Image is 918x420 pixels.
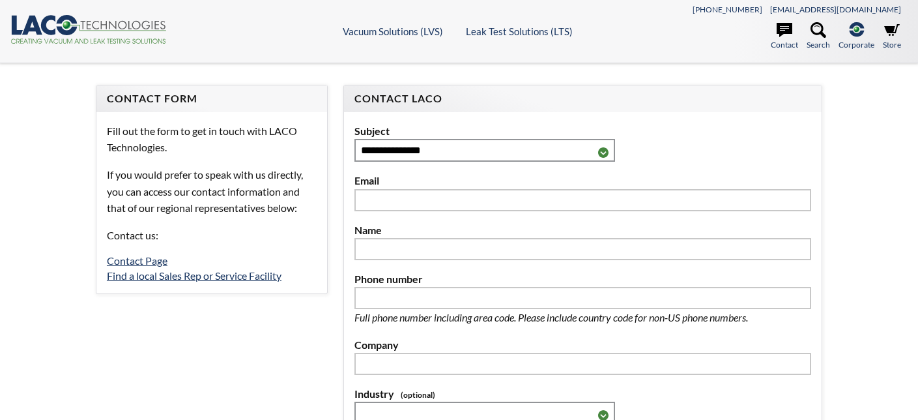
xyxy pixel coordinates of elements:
label: Phone number [354,271,811,288]
a: Vacuum Solutions (LVS) [343,25,443,37]
a: Leak Test Solutions (LTS) [466,25,573,37]
p: Full phone number including area code. Please include country code for non-US phone numbers. [354,309,791,326]
a: Search [807,22,830,51]
a: Find a local Sales Rep or Service Facility [107,269,281,282]
a: Contact [771,22,798,51]
label: Email [354,172,811,189]
h4: Contact LACO [354,92,811,106]
a: Store [883,22,901,51]
p: Fill out the form to get in touch with LACO Technologies. [107,123,317,156]
a: [EMAIL_ADDRESS][DOMAIN_NAME] [770,5,901,14]
label: Subject [354,123,811,140]
span: Corporate [839,38,874,51]
label: Name [354,222,811,239]
h4: Contact Form [107,92,317,106]
a: [PHONE_NUMBER] [693,5,762,14]
label: Company [354,337,811,353]
label: Industry [354,385,811,402]
p: Contact us: [107,227,317,244]
p: If you would prefer to speak with us directly, you can access our contact information and that of... [107,166,317,217]
a: Contact Page [107,254,167,267]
